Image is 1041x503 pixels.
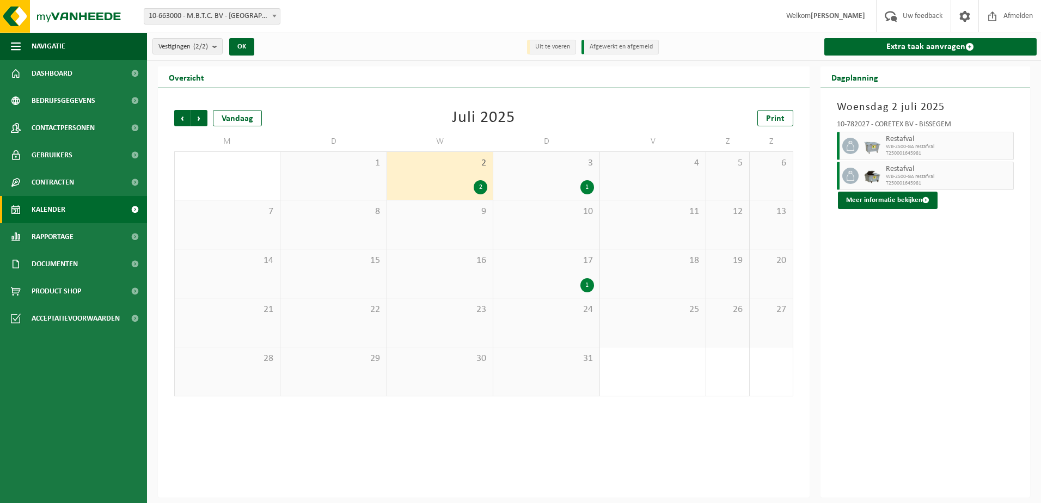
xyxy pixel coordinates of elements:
[605,304,700,316] span: 25
[32,33,65,60] span: Navigatie
[229,38,254,56] button: OK
[158,66,215,88] h2: Overzicht
[286,353,381,365] span: 29
[32,305,120,332] span: Acceptatievoorwaarden
[837,99,1014,115] h3: Woensdag 2 juli 2025
[886,135,1011,144] span: Restafval
[757,110,793,126] a: Print
[886,174,1011,180] span: WB-2500-GA restafval
[527,40,576,54] li: Uit te voeren
[712,255,744,267] span: 19
[393,206,487,218] span: 9
[180,353,274,365] span: 28
[499,206,593,218] span: 10
[580,278,594,292] div: 1
[605,157,700,169] span: 4
[766,114,785,123] span: Print
[280,132,387,151] td: D
[180,206,274,218] span: 7
[32,196,65,223] span: Kalender
[158,39,208,55] span: Vestigingen
[755,304,787,316] span: 27
[32,87,95,114] span: Bedrijfsgegevens
[174,110,191,126] span: Vorige
[286,157,381,169] span: 1
[32,114,95,142] span: Contactpersonen
[452,110,515,126] div: Juli 2025
[474,180,487,194] div: 2
[886,144,1011,150] span: WB-2500-GA restafval
[393,255,487,267] span: 16
[750,132,793,151] td: Z
[605,206,700,218] span: 11
[286,304,381,316] span: 22
[144,9,280,24] span: 10-663000 - M.B.T.C. BV - KORTRIJK
[499,157,593,169] span: 3
[837,121,1014,132] div: 10-782027 - CORETEX BV - BISSEGEM
[755,206,787,218] span: 13
[580,180,594,194] div: 1
[180,255,274,267] span: 14
[712,157,744,169] span: 5
[152,38,223,54] button: Vestigingen(2/2)
[712,304,744,316] span: 26
[755,157,787,169] span: 6
[838,192,938,209] button: Meer informatie bekijken
[180,304,274,316] span: 21
[811,12,865,20] strong: [PERSON_NAME]
[144,8,280,24] span: 10-663000 - M.B.T.C. BV - KORTRIJK
[191,110,207,126] span: Volgende
[393,353,487,365] span: 30
[581,40,659,54] li: Afgewerkt en afgemeld
[213,110,262,126] div: Vandaag
[493,132,599,151] td: D
[174,132,280,151] td: M
[286,206,381,218] span: 8
[864,138,880,154] img: WB-2500-GAL-GY-01
[193,43,208,50] count: (2/2)
[600,132,706,151] td: V
[605,255,700,267] span: 18
[499,255,593,267] span: 17
[32,278,81,305] span: Product Shop
[712,206,744,218] span: 12
[706,132,750,151] td: Z
[886,180,1011,187] span: T250001645981
[755,255,787,267] span: 20
[886,150,1011,157] span: T250001645981
[499,304,593,316] span: 24
[32,250,78,278] span: Documenten
[32,60,72,87] span: Dashboard
[393,157,487,169] span: 2
[32,142,72,169] span: Gebruikers
[32,169,74,196] span: Contracten
[387,132,493,151] td: W
[824,38,1037,56] a: Extra taak aanvragen
[886,165,1011,174] span: Restafval
[820,66,889,88] h2: Dagplanning
[393,304,487,316] span: 23
[499,353,593,365] span: 31
[864,168,880,184] img: WB-5000-GAL-GY-01
[32,223,74,250] span: Rapportage
[286,255,381,267] span: 15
